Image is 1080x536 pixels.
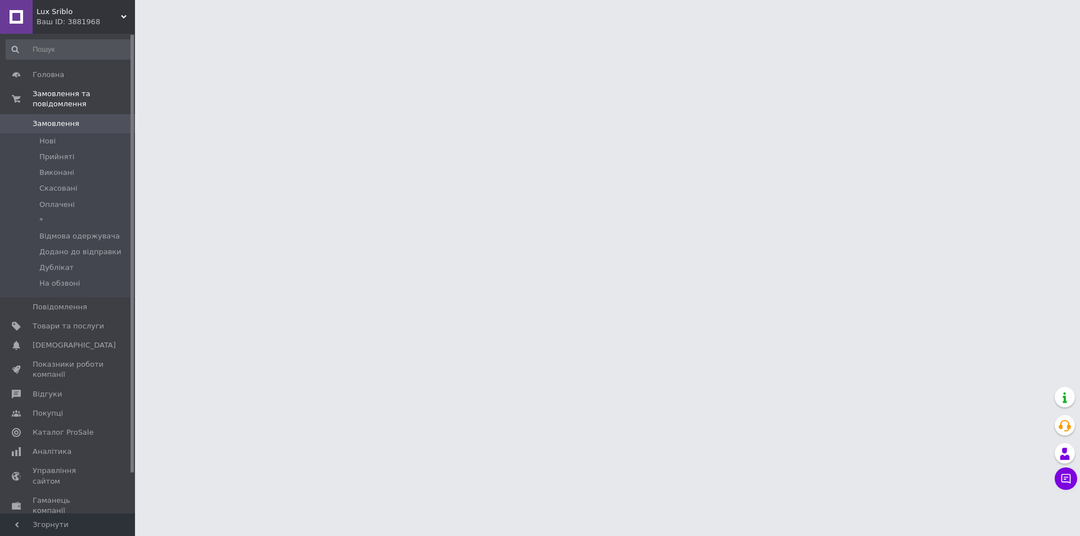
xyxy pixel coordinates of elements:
span: [DEMOGRAPHIC_DATA] [33,340,116,350]
span: Каталог ProSale [33,427,93,438]
span: Повідомлення [33,302,87,312]
span: Скасовані [39,183,78,193]
span: Додано до відправки [39,247,121,257]
span: Замовлення [33,119,79,129]
span: Нові [39,136,56,146]
span: Відгуки [33,389,62,399]
div: Ваш ID: 3881968 [37,17,135,27]
span: Аналітика [33,447,71,457]
button: Чат з покупцем [1055,467,1077,490]
span: Товари та послуги [33,321,104,331]
span: Головна [33,70,64,80]
span: Покупці [33,408,63,418]
span: Виконані [39,168,74,178]
span: Lux Sriblo [37,7,121,17]
input: Пошук [6,39,133,60]
span: Відмова одержувача [39,231,120,241]
span: Оплачені [39,200,75,210]
span: Прийняті [39,152,74,162]
span: Дублікат [39,263,74,273]
span: Показники роботи компанії [33,359,104,380]
span: Замовлення та повідомлення [33,89,135,109]
span: На обзвоні [39,278,80,289]
span: Гаманець компанії [33,496,104,516]
span: Управління сайтом [33,466,104,486]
